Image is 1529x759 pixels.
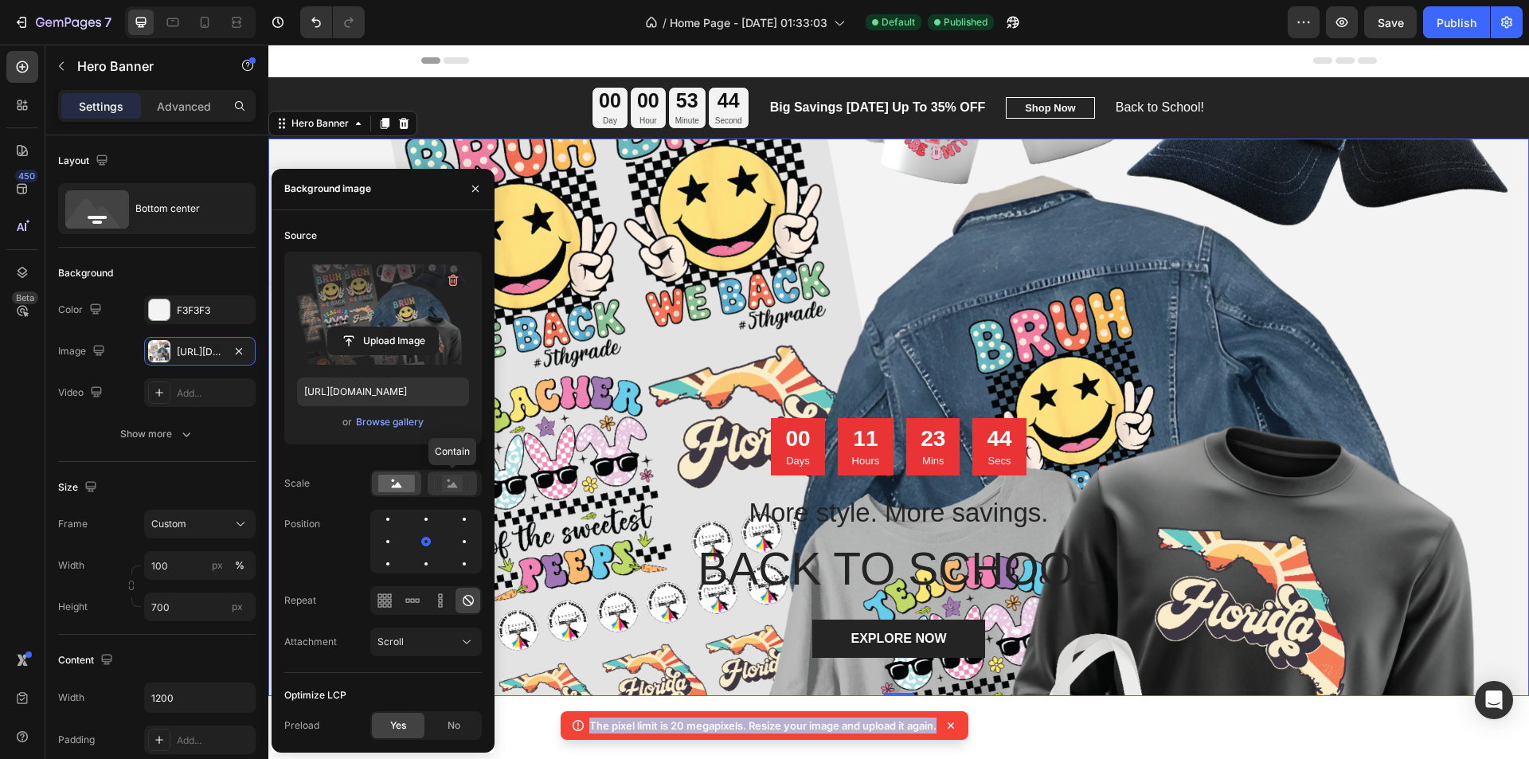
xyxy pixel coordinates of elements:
[157,98,211,115] p: Advanced
[58,299,105,321] div: Color
[79,98,123,115] p: Settings
[20,72,84,86] div: Hero Banner
[652,409,677,424] p: Mins
[144,551,256,580] input: px%
[757,56,808,72] div: Shop Now
[584,380,612,409] div: 11
[232,601,243,612] span: px
[166,452,1095,486] p: More style. More savings.
[58,382,106,404] div: Video
[177,386,252,401] div: Add...
[327,327,439,355] button: Upload Image
[58,477,100,499] div: Size
[447,43,474,69] div: 44
[268,45,1529,759] iframe: Design area
[58,691,84,705] div: Width
[177,734,252,748] div: Add...
[58,650,116,671] div: Content
[356,415,424,429] div: Browse gallery
[737,53,827,75] a: Shop Now
[407,69,431,84] p: Minute
[235,558,244,573] div: %
[284,517,320,531] div: Position
[6,6,119,38] button: 7
[58,341,108,362] div: Image
[517,409,542,424] p: Days
[230,556,249,575] button: px
[284,182,371,196] div: Background image
[370,628,482,656] button: Scroll
[652,380,677,409] div: 23
[212,558,223,573] div: px
[284,718,319,733] div: Preload
[151,517,186,531] span: Custom
[104,13,111,32] p: 7
[718,409,743,424] p: Secs
[369,43,391,69] div: 00
[300,6,365,38] div: Undo/Redo
[517,380,542,409] div: 00
[77,57,213,76] p: Hero Banner
[589,718,937,734] p: The pixel limit is 20 megapixels. Resize your image and upload it again.
[120,426,194,442] div: Show more
[58,517,88,531] label: Frame
[15,170,38,182] div: 450
[177,303,252,318] div: F3F3F3
[284,688,346,702] div: Optimize LCP
[882,15,915,29] span: Default
[390,718,406,733] span: Yes
[330,69,353,84] p: Day
[544,575,716,613] a: EXPLORE NOW
[144,510,256,538] button: Custom
[1364,6,1417,38] button: Save
[1423,6,1490,38] button: Publish
[58,151,111,172] div: Layout
[284,635,337,649] div: Attachment
[58,266,113,280] div: Background
[297,378,469,406] input: https://example.com/image.jpg
[284,593,316,608] div: Repeat
[135,190,233,227] div: Bottom center
[944,15,987,29] span: Published
[718,380,743,409] div: 44
[12,291,38,304] div: Beta
[670,14,827,31] span: Home Page - [DATE] 01:33:03
[208,556,227,575] button: %
[177,345,223,359] div: [URL][DOMAIN_NAME]
[342,413,352,432] span: or
[166,495,1095,554] p: BACK TO SCHOOL
[58,420,256,448] button: Show more
[582,585,678,604] div: EXPLORE NOW
[58,558,84,573] label: Width
[663,14,667,31] span: /
[1378,16,1404,29] span: Save
[369,69,391,84] p: Hour
[407,43,431,69] div: 53
[448,718,460,733] span: No
[502,53,718,72] p: Big Savings [DATE] Up To 35% OFF
[58,600,88,614] label: Height
[1475,681,1513,719] div: Open Intercom Messenger
[58,733,95,747] div: Padding
[284,476,310,491] div: Scale
[377,636,404,647] span: Scroll
[1437,14,1476,31] div: Publish
[355,414,424,430] button: Browse gallery
[447,69,474,84] p: Second
[145,683,255,712] input: Auto
[847,52,936,75] p: Back to School!
[144,593,256,621] input: px
[584,409,612,424] p: Hours
[284,229,317,243] div: Source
